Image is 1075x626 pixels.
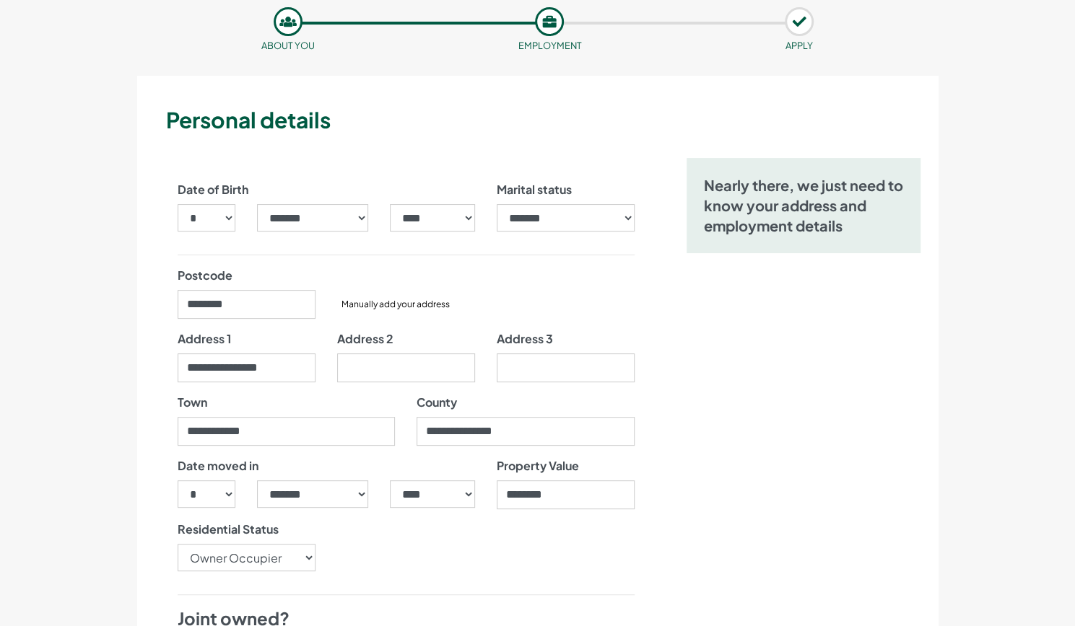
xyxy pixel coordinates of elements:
[497,457,579,475] label: Property Value
[337,330,393,348] label: Address 2
[417,394,457,411] label: County
[166,105,933,135] h3: Personal details
[261,40,315,51] small: About you
[704,175,904,236] h5: Nearly there, we just need to know your address and employment details
[785,40,813,51] small: APPLY
[518,40,581,51] small: Employment
[178,181,248,198] label: Date of Birth
[497,330,553,348] label: Address 3
[497,181,572,198] label: Marital status
[178,457,258,475] label: Date moved in
[178,521,279,538] label: Residential Status
[178,267,232,284] label: Postcode
[337,297,454,312] button: Manually add your address
[178,394,207,411] label: Town
[178,330,231,348] label: Address 1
